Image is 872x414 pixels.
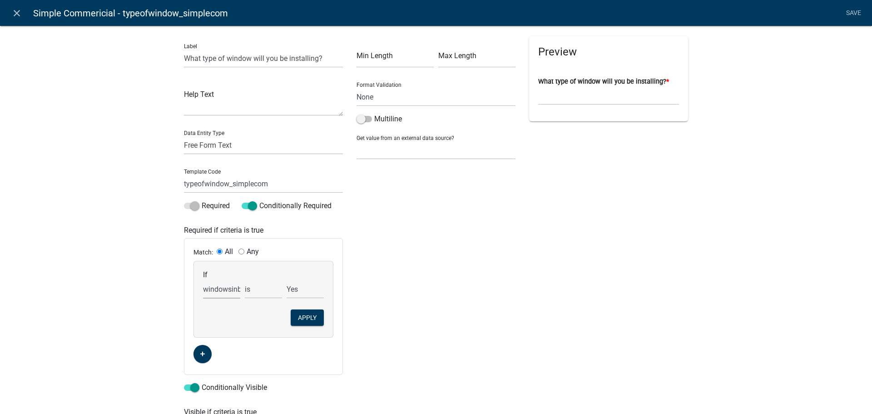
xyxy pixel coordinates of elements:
label: Conditionally Required [242,200,332,211]
label: Required [184,200,230,211]
span: Match: [193,249,217,256]
label: Any [247,248,259,255]
h5: Preview [538,45,679,59]
label: Conditionally Visible [184,382,267,393]
label: All [225,248,233,255]
a: Save [842,5,865,22]
label: What type of window will you be installing? [538,79,669,85]
h6: Required if criteria is true [184,226,328,234]
button: Apply [291,309,324,326]
span: Simple Commericial - typeofwindow_simplecom [33,4,228,22]
i: close [11,8,22,19]
label: If [203,271,208,279]
label: Multiline [357,114,402,125]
